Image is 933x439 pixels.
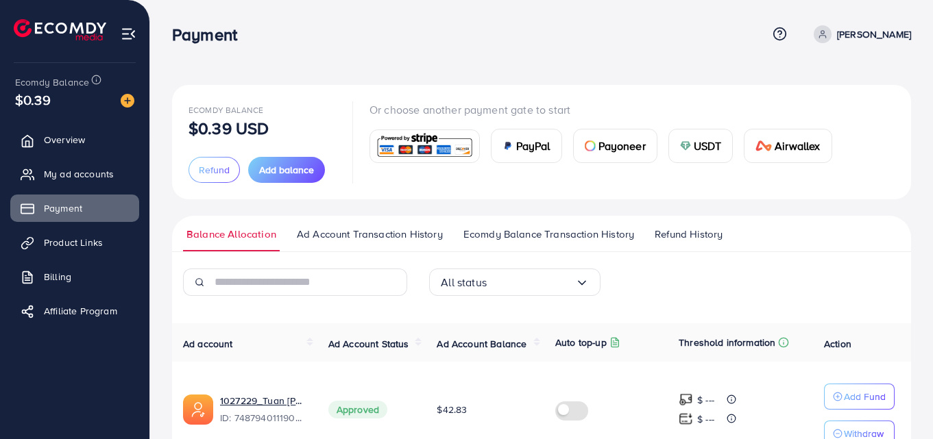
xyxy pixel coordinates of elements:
[679,392,693,407] img: top-up amount
[808,25,911,43] a: [PERSON_NAME]
[199,163,230,177] span: Refund
[44,167,114,181] span: My ad accounts
[10,195,139,222] a: Payment
[220,394,306,425] div: <span class='underline'>1027229_Tuan Hung</span></br>7487940111900934151
[680,140,691,151] img: card
[697,392,714,408] p: $ ---
[775,138,820,154] span: Airwallex
[15,90,51,110] span: $0.39
[259,163,314,177] span: Add balance
[369,129,480,163] a: card
[694,138,722,154] span: USDT
[824,384,895,410] button: Add Fund
[837,26,911,42] p: [PERSON_NAME]
[10,160,139,188] a: My ad accounts
[328,337,409,351] span: Ad Account Status
[573,129,657,163] a: cardPayoneer
[824,337,851,351] span: Action
[555,334,607,351] p: Auto top-up
[44,201,82,215] span: Payment
[744,129,832,163] a: cardAirwallex
[491,129,562,163] a: cardPayPal
[189,120,269,136] p: $0.39 USD
[10,263,139,290] a: Billing
[437,403,467,416] span: $42.83
[44,304,117,318] span: Affiliate Program
[14,19,106,40] img: logo
[668,129,734,163] a: cardUSDT
[679,334,775,351] p: Threshold information
[44,270,71,284] span: Billing
[844,388,886,405] p: Add Fund
[429,268,601,296] div: Search for option
[172,25,248,45] h3: Payment
[875,377,923,429] iframe: Chat
[10,126,139,153] a: Overview
[297,227,443,242] span: Ad Account Transaction History
[44,236,103,249] span: Product Links
[189,157,240,183] button: Refund
[183,337,233,351] span: Ad account
[183,394,213,425] img: ic-ads-acc.e4c84228.svg
[15,75,89,89] span: Ecomdy Balance
[502,140,513,151] img: card
[463,227,634,242] span: Ecomdy Balance Transaction History
[121,26,136,42] img: menu
[374,131,475,161] img: card
[679,412,693,426] img: top-up amount
[437,337,526,351] span: Ad Account Balance
[10,297,139,325] a: Affiliate Program
[655,227,723,242] span: Refund History
[220,394,306,407] a: 1027229_Tuan [PERSON_NAME]
[697,411,714,427] p: $ ---
[516,138,550,154] span: PayPal
[755,140,772,151] img: card
[441,272,487,293] span: All status
[585,140,596,151] img: card
[186,227,276,242] span: Balance Allocation
[189,104,263,116] span: Ecomdy Balance
[328,401,387,418] span: Approved
[248,157,325,183] button: Add balance
[44,133,85,147] span: Overview
[598,138,646,154] span: Payoneer
[10,229,139,256] a: Product Links
[369,101,843,118] p: Or choose another payment gate to start
[121,94,134,108] img: image
[487,272,575,293] input: Search for option
[220,411,306,425] span: ID: 7487940111900934151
